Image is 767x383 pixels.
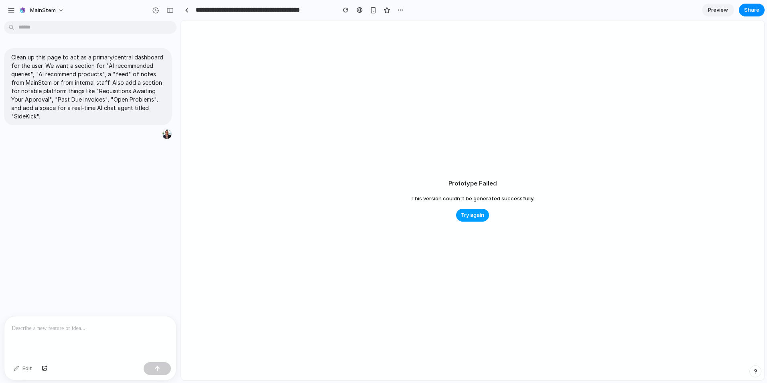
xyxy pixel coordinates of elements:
[739,4,765,16] button: Share
[456,209,489,222] button: Try again
[448,179,497,188] h2: Prototype Failed
[411,195,534,203] span: This version couldn't be generated successfully.
[744,6,759,14] span: Share
[702,4,734,16] a: Preview
[708,6,728,14] span: Preview
[30,6,56,14] span: MainStem
[16,4,68,17] button: MainStem
[461,211,484,219] span: Try again
[11,53,164,120] p: Clean up this page to act as a primary/central dashboard for the user. We want a section for "AI ...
